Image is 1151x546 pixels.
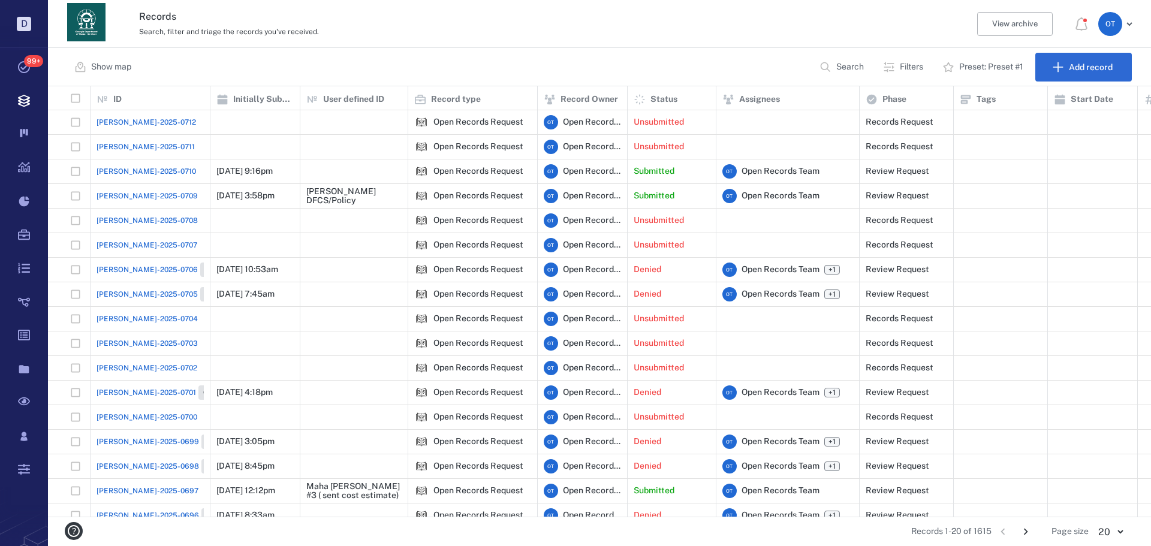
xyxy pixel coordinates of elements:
[563,190,621,202] span: Open Records Team
[97,387,196,398] span: [PERSON_NAME]-2025-0701
[826,511,838,521] span: +1
[414,508,429,523] img: icon Open Records Request
[824,289,840,299] span: +1
[414,336,429,351] img: icon Open Records Request
[563,116,621,128] span: Open Records Team
[634,387,661,399] p: Denied
[634,411,684,423] p: Unsubmitted
[414,385,429,400] img: icon Open Records Request
[414,484,429,498] div: Open Records Request
[433,314,523,323] div: Open Records Request
[866,314,933,323] div: Records Request
[634,165,674,177] p: Submitted
[866,265,929,274] div: Review Request
[876,53,933,82] button: Filters
[563,165,621,177] span: Open Records Team
[866,191,929,200] div: Review Request
[414,263,429,277] div: Open Records Request
[544,508,558,523] div: O T
[433,486,523,495] div: Open Records Request
[742,387,819,399] span: Open Records Team
[433,265,523,274] div: Open Records Request
[97,485,198,496] a: [PERSON_NAME]-2025-0697
[634,509,661,521] p: Denied
[433,412,523,421] div: Open Records Request
[544,484,558,498] div: O T
[722,484,737,498] div: O T
[866,511,929,520] div: Review Request
[563,141,621,153] span: Open Records Team
[563,436,621,448] span: Open Records Team
[216,165,273,177] p: [DATE] 9:16pm
[97,363,197,373] span: [PERSON_NAME]-2025-0702
[97,508,234,523] a: [PERSON_NAME]-2025-0696
[97,459,234,473] a: [PERSON_NAME]-2025-0698
[634,485,674,497] p: Submitted
[824,388,840,397] span: +1
[866,339,933,348] div: Records Request
[544,115,558,129] div: O T
[97,385,231,400] a: [PERSON_NAME]-2025-0701Closed
[742,190,819,202] span: Open Records Team
[97,191,198,201] a: [PERSON_NAME]-2025-0709
[414,435,429,449] img: icon Open Records Request
[824,461,840,471] span: +1
[544,263,558,277] div: O T
[992,522,1037,541] nav: pagination navigation
[323,93,384,105] p: User defined ID
[742,165,819,177] span: Open Records Team
[97,240,197,251] a: [PERSON_NAME]-2025-0707
[634,362,684,374] p: Unsubmitted
[433,167,523,176] div: Open Records Request
[414,189,429,203] img: icon Open Records Request
[91,61,131,73] p: Show map
[113,93,122,105] p: ID
[866,461,929,470] div: Review Request
[97,117,196,128] span: [PERSON_NAME]-2025-0712
[1071,93,1113,105] p: Start Date
[433,240,523,249] div: Open Records Request
[826,461,838,472] span: +1
[866,388,929,397] div: Review Request
[812,53,873,82] button: Search
[563,387,621,399] span: Open Records Team
[866,412,933,421] div: Records Request
[634,215,684,227] p: Unsubmitted
[1098,12,1122,36] div: O T
[414,140,429,154] div: Open Records Request
[544,336,558,351] div: O T
[97,313,198,324] span: [PERSON_NAME]-2025-0704
[866,117,933,126] div: Records Request
[544,140,558,154] div: O T
[544,213,558,228] div: O T
[563,485,621,497] span: Open Records Team
[826,289,838,300] span: +1
[414,361,429,375] img: icon Open Records Request
[866,216,933,225] div: Records Request
[414,435,429,449] div: Open Records Request
[67,3,106,46] a: Go home
[414,312,429,326] img: icon Open Records Request
[1089,525,1132,539] div: 20
[97,461,199,472] span: [PERSON_NAME]-2025-0698
[544,459,558,473] div: O T
[1016,522,1035,541] button: Go to next page
[824,437,840,447] span: +1
[139,10,793,24] h3: Records
[414,287,429,301] div: Open Records Request
[97,215,198,226] span: [PERSON_NAME]-2025-0708
[97,435,234,449] a: [PERSON_NAME]-2025-0699
[414,164,429,179] div: Open Records Request
[742,436,819,448] span: Open Records Team
[722,459,737,473] div: O T
[826,437,838,447] span: +1
[563,239,621,251] span: Open Records Team
[544,287,558,301] div: O T
[414,164,429,179] img: icon Open Records Request
[634,436,661,448] p: Denied
[563,264,621,276] span: Open Records Team
[414,238,429,252] div: Open Records Request
[563,460,621,472] span: Open Records Team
